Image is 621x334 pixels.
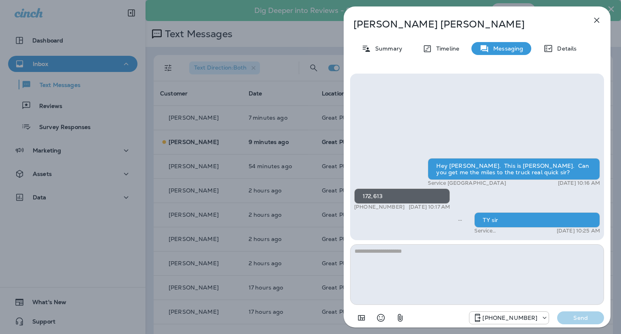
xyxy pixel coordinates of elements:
[353,19,574,30] p: [PERSON_NAME] [PERSON_NAME]
[428,158,600,180] div: Hey [PERSON_NAME]. This is [PERSON_NAME]. Can you get me the miles to the truck real quick sir?
[354,188,450,204] div: 172,613
[373,310,389,326] button: Select an emoji
[474,212,600,228] div: TY sir
[474,228,549,234] p: Service [GEOGRAPHIC_DATA]
[409,204,450,210] p: [DATE] 10:17 AM
[354,204,405,210] p: [PHONE_NUMBER]
[458,216,462,223] span: Sent
[558,180,600,186] p: [DATE] 10:16 AM
[371,45,402,52] p: Summary
[489,45,523,52] p: Messaging
[432,45,459,52] p: Timeline
[353,310,370,326] button: Add in a premade template
[482,315,537,321] p: [PHONE_NUMBER]
[553,45,577,52] p: Details
[469,313,549,323] div: +1 (918) 203-8556
[557,228,600,234] p: [DATE] 10:25 AM
[428,180,506,186] p: Service [GEOGRAPHIC_DATA]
